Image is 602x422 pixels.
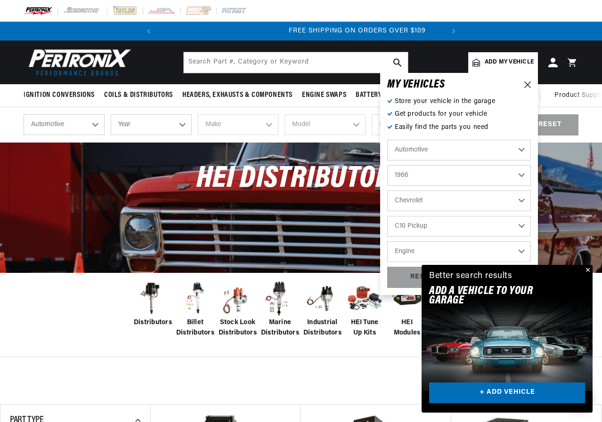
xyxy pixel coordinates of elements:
a: HEI Tune Up Kits HEI Tune Up Kits [346,280,383,339]
select: Make [387,191,531,211]
h2: Add A VEHICLE to your garage [429,287,561,306]
img: Marine Distributors [261,280,299,318]
img: Billet Distributors [176,280,214,318]
span: HEI Tune Up Kits [346,318,383,339]
a: + ADD VEHICLE [429,382,585,404]
a: Industrial Distributors Industrial Distributors [303,280,341,339]
p: Store your vehicle in the garage [387,96,531,107]
button: search button [387,52,408,73]
img: HEI Modules [388,280,426,318]
select: Model [285,114,366,135]
input: Search Part #, Category or Keyword [184,52,408,73]
select: Engine [372,114,453,135]
select: Ride Type [387,140,531,160]
span: Industrial Distributors [303,318,342,339]
select: Year [111,114,192,135]
summary: Ignition Conversions [24,84,99,106]
button: Translation missing: en.sections.announcements.next_announcement [444,22,463,40]
summary: Engine Swaps [297,84,351,106]
div: 2 of 2 [214,26,500,36]
span: Ignition Conversions [24,90,95,100]
span: Add my vehicle [485,58,534,67]
span: Engine Swaps [302,90,346,100]
a: Distributors Distributors [134,280,171,328]
span: FREE SHIPPING ON ORDERS OVER $109 [289,27,426,34]
div: Announcement [214,26,500,36]
div: RESET [521,114,578,135]
span: Billet Distributors [176,318,214,339]
summary: Coils & Distributors [99,84,178,106]
select: Year [387,165,531,186]
select: Ride Type [24,114,105,135]
img: Distributors [134,280,171,318]
button: Close [581,265,593,276]
span: Marine Distributors [261,318,299,339]
a: Billet Distributors Billet Distributors [176,280,214,339]
a: Stock Look Distributors Stock Look Distributors [219,280,256,339]
img: Stock Look Distributors [219,280,256,318]
span: Battery Products [356,90,415,100]
select: Model [387,216,531,237]
summary: Battery Products [351,84,420,106]
select: Engine [387,241,531,262]
button: Translation missing: en.sections.announcements.previous_announcement [139,22,158,40]
span: Distributors [134,318,172,328]
span: HEI Modules [388,318,426,339]
a: Marine Distributors Marine Distributors [261,280,299,339]
span: HEI Distributors [196,164,406,194]
a: Add my vehicle [468,52,538,73]
div: RESET [387,267,457,288]
h6: MY VEHICLE S [387,80,445,89]
p: Easily find the parts you need [387,122,531,133]
select: Make [198,114,279,135]
img: Pertronix [24,46,132,79]
summary: Headers, Exhausts & Components [178,84,297,106]
img: Industrial Distributors [303,280,341,318]
span: Stock Look Distributors [219,318,257,339]
span: Headers, Exhausts & Components [182,90,293,100]
img: HEI Tune Up Kits [346,280,383,318]
div: Better search results [429,270,513,283]
a: HEI Modules HEI Modules [388,280,426,339]
p: Get products for your vehicle [387,109,531,119]
span: Coils & Distributors [104,90,173,100]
